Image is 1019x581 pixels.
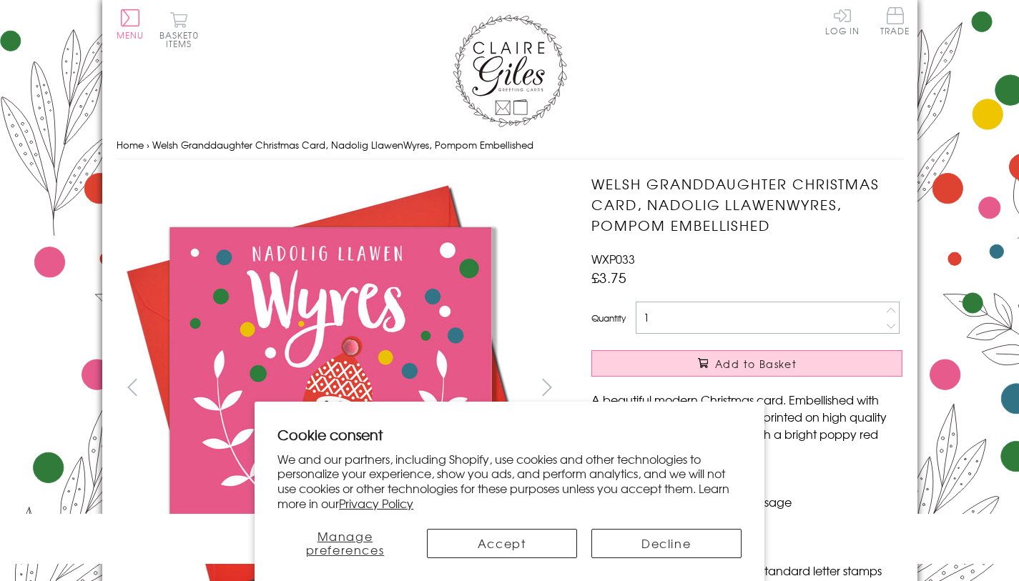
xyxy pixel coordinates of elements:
[880,7,910,35] span: Trade
[152,138,533,152] span: Welsh Granddaughter Christmas Card, Nadolig LlawenWyres, Pompom Embellished
[591,529,742,558] button: Decline
[339,495,413,512] a: Privacy Policy
[591,350,902,377] button: Add to Basket
[591,250,635,267] span: WXP033
[117,29,144,41] span: Menu
[531,371,563,403] button: next
[277,452,742,511] p: We and our partners, including Shopify, use cookies and other technologies to personalize your ex...
[453,14,567,127] img: Claire Giles Greetings Cards
[166,29,199,50] span: 0 items
[147,138,149,152] span: ›
[591,174,902,235] h1: Welsh Granddaughter Christmas Card, Nadolig LlawenWyres, Pompom Embellished
[591,267,626,287] span: £3.75
[591,391,902,460] p: A beautiful modern Christmas card. Embellished with bright coloured pompoms and printed on high q...
[591,312,626,324] label: Quantity
[117,371,149,403] button: prev
[117,131,903,160] nav: breadcrumbs
[277,529,412,558] button: Manage preferences
[117,9,144,39] button: Menu
[880,7,910,38] a: Trade
[159,11,199,48] button: Basket0 items
[277,424,742,445] h2: Cookie consent
[306,527,385,558] span: Manage preferences
[117,138,144,152] a: Home
[825,7,860,35] a: Log In
[715,357,797,371] span: Add to Basket
[427,529,577,558] button: Accept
